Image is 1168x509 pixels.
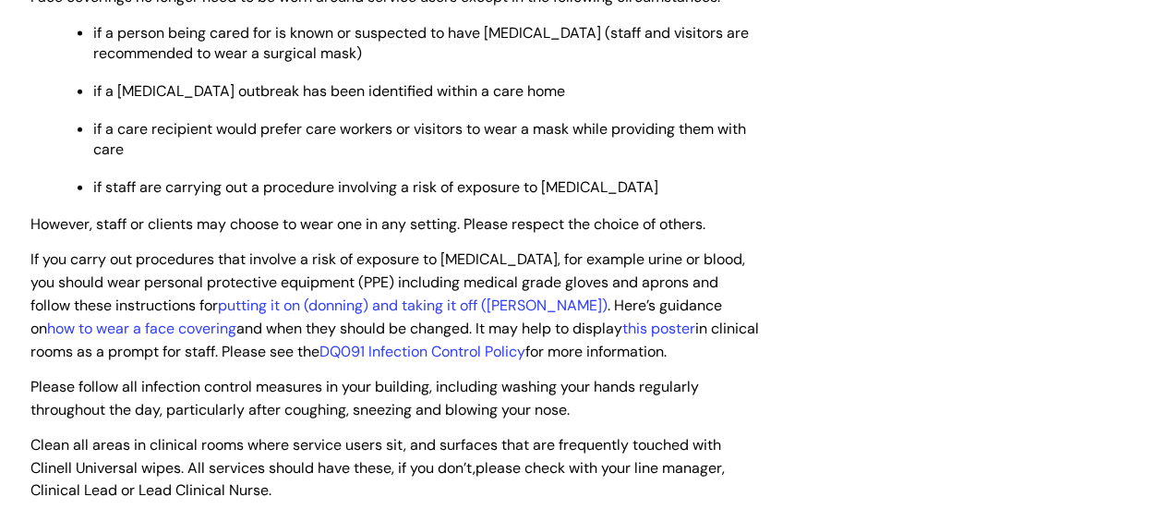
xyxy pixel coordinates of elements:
a: this poster [622,319,695,338]
a: how to wear a face covering [47,319,236,338]
a: DQ091 Infection Control Policy [319,342,525,361]
span: if a care recipient would prefer care workers or visitors to wear a mask while providing them wit... [93,119,746,159]
span: if staff are carrying out a procedure involving a risk of exposure to [MEDICAL_DATA] [93,177,658,197]
span: If you carry out procedures that involve a risk of exposure to [MEDICAL_DATA], for example urine ... [30,249,759,360]
span: Please follow all infection control measures in your building, including washing your hands regul... [30,377,699,419]
span: if a [MEDICAL_DATA] outbreak has been identified within a care home [93,81,565,101]
span: Clean all areas in clinical rooms where service users sit, and surfaces that are frequently touch... [30,435,725,501]
span: if a person being cared for is known or suspected to have [MEDICAL_DATA] (staff and visitors are ... [93,23,749,63]
span: However, staff or clients may choose to wear one in any setting. Please respect the choice of oth... [30,214,705,234]
a: putting it on (donning) and taking it off ([PERSON_NAME]) [218,296,608,315]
